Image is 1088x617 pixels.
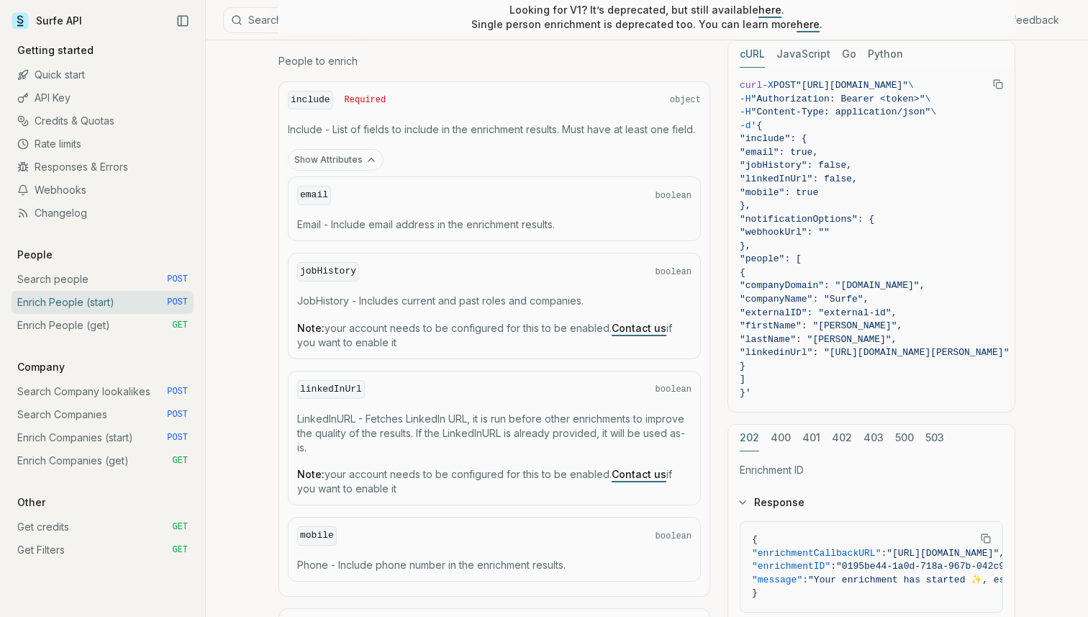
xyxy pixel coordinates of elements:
[740,120,751,131] span: -d
[740,107,751,117] span: -H
[656,531,692,542] span: boolean
[297,380,365,400] code: linkedInUrl
[12,109,194,132] a: Credits & Quotas
[740,320,902,331] span: "firstName": "[PERSON_NAME]",
[345,94,386,106] span: Required
[297,262,359,282] code: jobHistory
[297,526,337,546] code: mobile
[987,73,1009,95] button: Copy Text
[297,468,325,480] strong: Note:
[999,548,1005,559] span: ,
[167,386,188,397] span: POST
[612,322,666,334] a: Contact us
[12,360,71,374] p: Company
[728,484,1015,521] button: Response
[752,548,881,559] span: "enrichmentCallbackURL"
[975,528,997,549] button: Copy Text
[740,94,751,104] span: -H
[12,426,194,449] a: Enrich Companies (start) POST
[740,227,830,238] span: "webhookUrl": ""
[297,322,325,334] strong: Note:
[278,54,710,68] p: People to enrich
[12,63,194,86] a: Quick start
[12,539,194,562] a: Get Filters GET
[832,425,852,451] button: 402
[881,548,887,559] span: :
[12,515,194,539] a: Get credits GET
[774,80,796,91] span: POST
[288,149,384,171] button: Show Attributes
[740,361,745,371] span: }
[797,18,820,30] a: here
[863,425,884,451] button: 403
[297,412,692,455] p: LinkedInURL - Fetches LinkedIn URL, it is run before other enrichments to improve the quality of ...
[297,217,692,232] p: Email - Include email address in the enrichment results.
[12,156,194,179] a: Responses & Errors
[740,240,751,251] span: },
[751,107,931,117] span: "Content-Type: application/json"
[288,91,333,110] code: include
[297,467,692,496] p: your account needs to be configured for this to be enabled. if you want to enable it
[656,266,692,278] span: boolean
[12,202,194,225] a: Changelog
[740,147,818,158] span: "email": true,
[887,548,999,559] span: "[URL][DOMAIN_NAME]"
[752,534,758,545] span: {
[740,387,751,398] span: }'
[740,187,818,198] span: "mobile": true
[172,455,188,467] span: GET
[670,94,701,106] span: object
[656,190,692,202] span: boolean
[740,267,745,278] span: {
[740,200,751,211] span: },
[740,160,852,171] span: "jobHistory": false,
[771,425,791,451] button: 400
[751,94,925,104] span: "Authorization: Bearer <token>"
[172,320,188,331] span: GET
[740,307,897,318] span: "externalID": "external-id",
[740,174,858,184] span: "linkedInUrl": false,
[297,321,692,350] p: your account needs to be configured for this to be enabled. if you want to enable it
[12,449,194,472] a: Enrich Companies (get) GET
[12,179,194,202] a: Webhooks
[802,575,808,585] span: :
[930,107,936,117] span: \
[740,425,759,451] button: 202
[12,132,194,156] a: Rate limits
[12,43,99,58] p: Getting started
[167,432,188,443] span: POST
[12,291,194,314] a: Enrich People (start) POST
[925,425,944,451] button: 503
[471,3,822,32] p: Looking for V1? It’s deprecated, but still available . Single person enrichment is deprecated too...
[223,7,583,33] button: Search⌘K
[758,4,781,16] a: here
[740,41,765,68] button: cURL
[740,463,1003,477] p: Enrichment ID
[297,294,692,308] p: JobHistory - Includes current and past roles and companies.
[762,80,774,91] span: -X
[167,297,188,308] span: POST
[172,544,188,556] span: GET
[740,133,807,144] span: "include": {
[830,561,836,572] span: :
[612,468,666,480] a: Contact us
[752,575,802,585] span: "message"
[908,80,914,91] span: \
[752,587,758,598] span: }
[740,334,897,345] span: "lastName": "[PERSON_NAME]",
[740,374,745,384] span: ]
[895,425,914,451] button: 500
[842,41,856,68] button: Go
[167,409,188,420] span: POST
[751,120,763,131] span: '{
[12,403,194,426] a: Search Companies POST
[12,268,194,291] a: Search people POST
[740,214,874,225] span: "notificationOptions": {
[12,380,194,403] a: Search Company lookalikes POST
[12,10,82,32] a: Surfe API
[740,80,762,91] span: curl
[836,561,1049,572] span: "0195be44-1a0d-718a-967b-042c9d17ffd7"
[796,80,908,91] span: "[URL][DOMAIN_NAME]"
[172,10,194,32] button: Collapse Sidebar
[12,86,194,109] a: API Key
